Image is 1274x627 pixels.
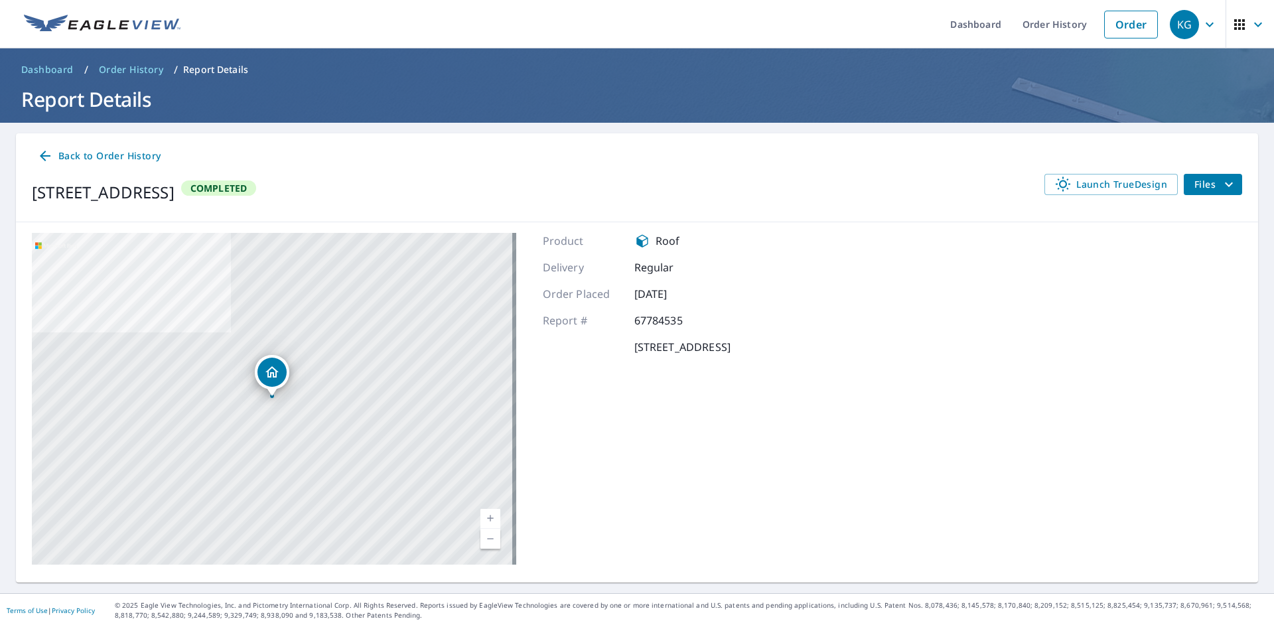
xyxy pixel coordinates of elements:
p: Product [543,233,622,249]
a: Privacy Policy [52,606,95,615]
a: Current Level 17, Zoom In [480,509,500,529]
span: Files [1194,176,1237,192]
p: Delivery [543,259,622,275]
p: Report # [543,313,622,328]
h1: Report Details [16,86,1258,113]
a: Order [1104,11,1158,38]
span: Dashboard [21,63,74,76]
p: [STREET_ADDRESS] [634,339,731,355]
a: Back to Order History [32,144,166,169]
a: Terms of Use [7,606,48,615]
p: © 2025 Eagle View Technologies, Inc. and Pictometry International Corp. All Rights Reserved. Repo... [115,600,1267,620]
img: EV Logo [24,15,180,35]
span: Order History [99,63,163,76]
span: Back to Order History [37,148,161,165]
div: Dropped pin, building 1, Residential property, 16415 135th Ave E Puyallup, WA 98374 [255,355,289,396]
a: Launch TrueDesign [1044,174,1178,195]
span: Completed [182,182,255,194]
p: | [7,606,95,614]
p: 67784535 [634,313,714,328]
span: Launch TrueDesign [1055,176,1167,192]
nav: breadcrumb [16,59,1258,80]
p: Regular [634,259,714,275]
div: [STREET_ADDRESS] [32,180,175,204]
li: / [174,62,178,78]
li: / [84,62,88,78]
button: filesDropdownBtn-67784535 [1183,174,1242,195]
a: Current Level 17, Zoom Out [480,529,500,549]
a: Order History [94,59,169,80]
div: Roof [634,233,714,249]
div: KG [1170,10,1199,39]
p: Order Placed [543,286,622,302]
p: [DATE] [634,286,714,302]
a: Dashboard [16,59,79,80]
p: Report Details [183,63,248,76]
